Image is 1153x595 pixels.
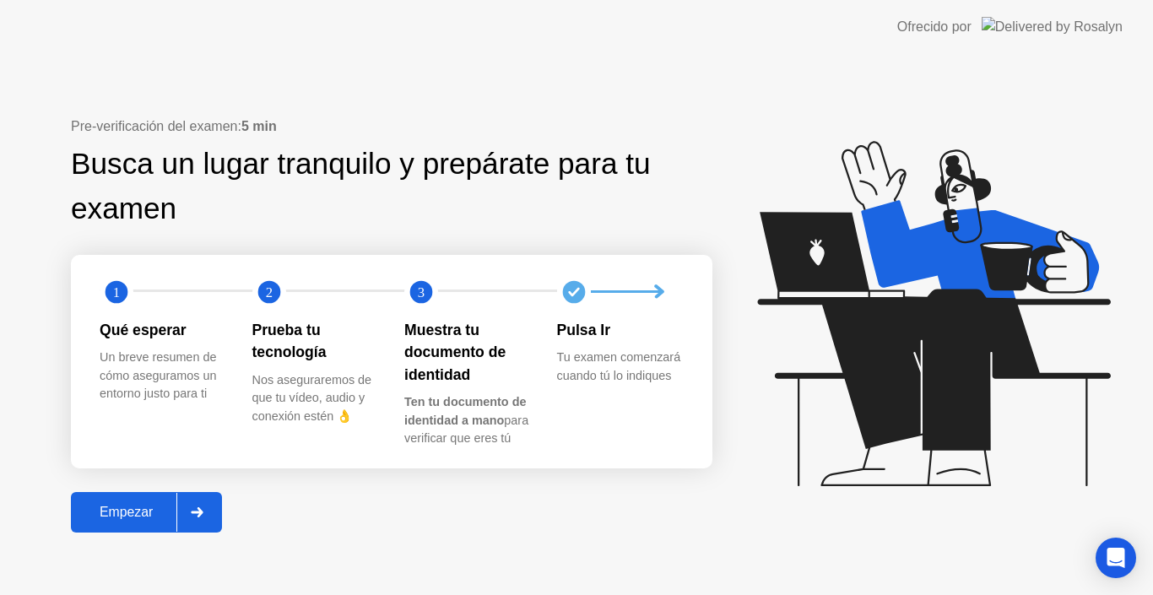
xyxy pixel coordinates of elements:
div: Busca un lugar tranquilo y prepárate para tu examen [71,142,666,231]
b: 5 min [241,119,277,133]
div: Muestra tu documento de identidad [404,319,530,386]
div: Qué esperar [100,319,225,341]
div: Ofrecido por [897,17,972,37]
div: Pre-verificación del examen: [71,116,712,137]
button: Empezar [71,492,222,533]
div: Pulsa Ir [557,319,683,341]
div: Prueba tu tecnología [252,319,378,364]
text: 1 [113,284,120,300]
img: Delivered by Rosalyn [982,17,1123,36]
div: Un breve resumen de cómo aseguramos un entorno justo para ti [100,349,225,403]
text: 2 [265,284,272,300]
div: Nos aseguraremos de que tu vídeo, audio y conexión estén 👌 [252,371,378,426]
div: Tu examen comenzará cuando tú lo indiques [557,349,683,385]
div: para verificar que eres tú [404,393,530,448]
b: Ten tu documento de identidad a mano [404,395,526,427]
div: Open Intercom Messenger [1096,538,1136,578]
text: 3 [418,284,425,300]
div: Empezar [76,505,176,520]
